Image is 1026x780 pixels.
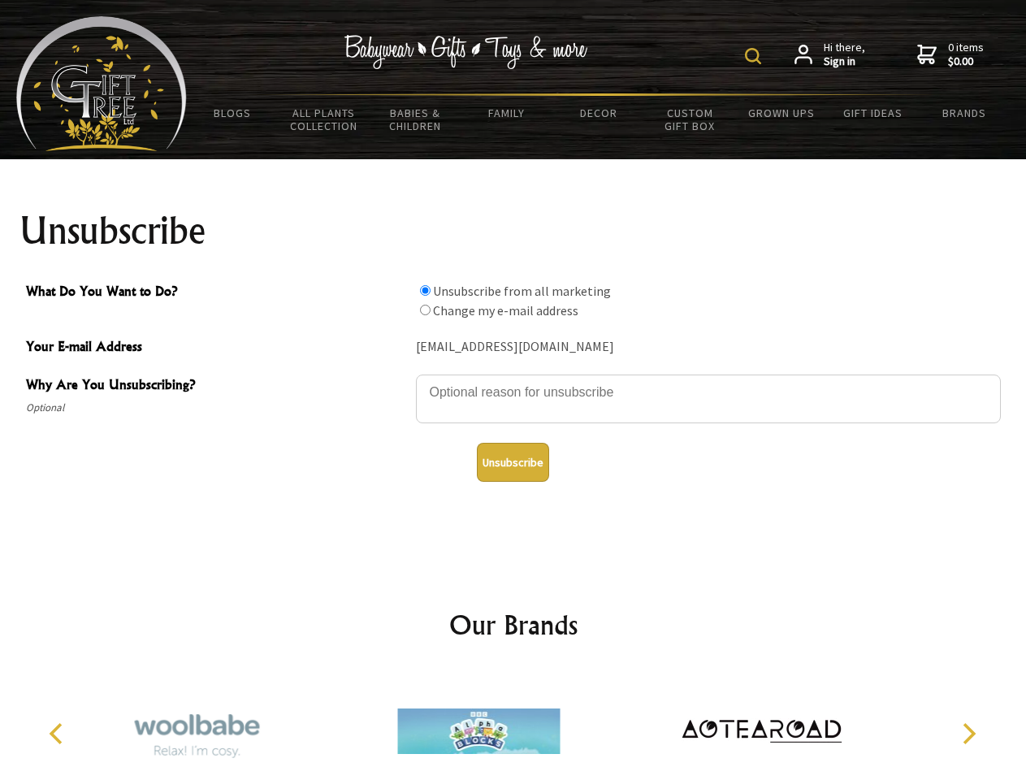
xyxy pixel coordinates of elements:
[416,335,1001,360] div: [EMAIL_ADDRESS][DOMAIN_NAME]
[745,48,761,64] img: product search
[420,305,431,315] input: What Do You Want to Do?
[919,96,1011,130] a: Brands
[32,605,994,644] h2: Our Brands
[26,375,408,398] span: Why Are You Unsubscribing?
[26,398,408,418] span: Optional
[416,375,1001,423] textarea: Why Are You Unsubscribing?
[824,41,865,69] span: Hi there,
[948,40,984,69] span: 0 items
[41,716,76,752] button: Previous
[26,281,408,305] span: What Do You Want to Do?
[824,54,865,69] strong: Sign in
[917,41,984,69] a: 0 items$0.00
[552,96,644,130] a: Decor
[187,96,279,130] a: BLOGS
[644,96,736,143] a: Custom Gift Box
[433,283,611,299] label: Unsubscribe from all marketing
[827,96,919,130] a: Gift Ideas
[433,302,578,318] label: Change my e-mail address
[950,716,986,752] button: Next
[19,211,1007,250] h1: Unsubscribe
[26,336,408,360] span: Your E-mail Address
[461,96,553,130] a: Family
[735,96,827,130] a: Grown Ups
[279,96,370,143] a: All Plants Collection
[16,16,187,151] img: Babyware - Gifts - Toys and more...
[420,285,431,296] input: What Do You Want to Do?
[794,41,865,69] a: Hi there,Sign in
[477,443,549,482] button: Unsubscribe
[948,54,984,69] strong: $0.00
[370,96,461,143] a: Babies & Children
[344,35,588,69] img: Babywear - Gifts - Toys & more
